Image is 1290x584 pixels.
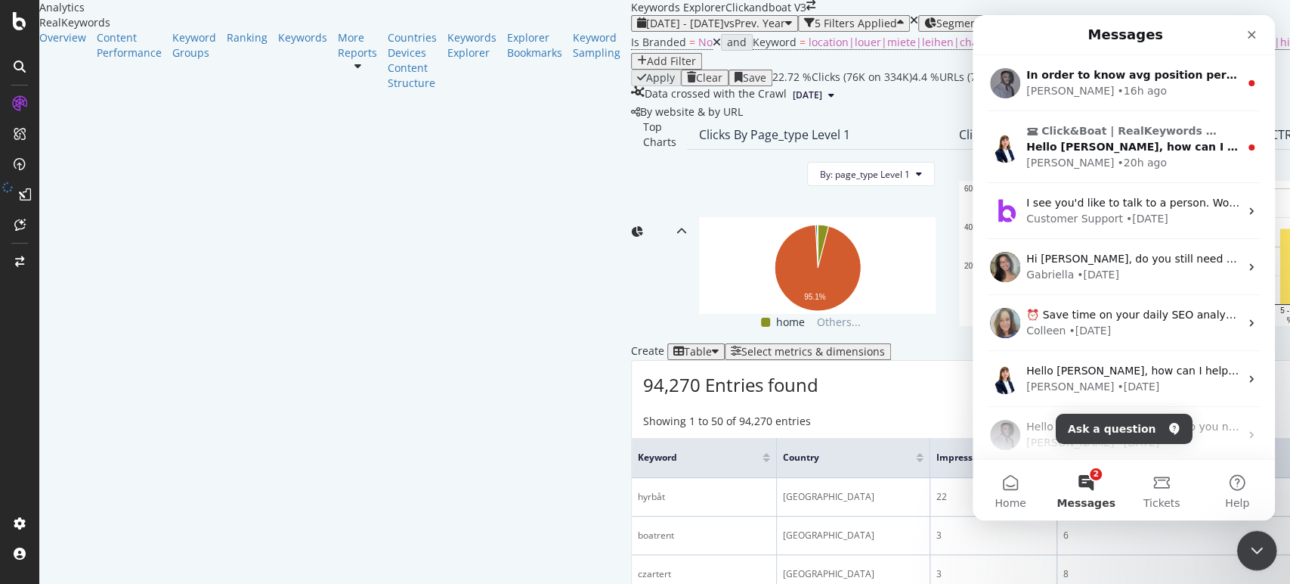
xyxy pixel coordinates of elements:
div: and [727,36,747,48]
span: Tickets [171,483,208,493]
button: Apply [631,70,681,86]
div: legacy label [631,104,743,120]
span: Impressions [936,451,1020,464]
div: [PERSON_NAME] [54,68,141,84]
div: Explorer Bookmarks [507,30,562,61]
span: Segments [936,16,986,30]
span: Help [252,483,277,493]
div: czartert [638,567,770,581]
a: Content [388,61,437,76]
img: Profile image for Colleen [17,293,48,323]
span: Keyword [638,451,740,464]
span: Hello [PERSON_NAME], What do you need help with? Do you need any assistance? Kind regards, [54,405,565,418]
div: Countries [388,30,437,45]
button: Ask a question [83,399,220,429]
div: Add Filter [647,55,696,67]
div: Select metrics & dimensions [741,346,885,358]
span: Hello [PERSON_NAME], how can I help you? [54,126,312,138]
button: Help [227,445,302,505]
span: Is Branded [631,35,686,49]
button: Select metrics & dimensions [725,343,891,360]
button: Add Filter [631,53,702,70]
div: times [910,15,918,26]
div: Clear [696,72,722,84]
span: Home [22,483,53,493]
div: Colleen [54,308,93,324]
a: Content Performance [97,30,162,61]
span: Click&Boat | RealKeywords export issue [69,108,249,124]
div: [PERSON_NAME] [54,364,141,380]
iframe: Intercom live chat [973,15,1275,520]
button: Save [729,70,772,86]
a: Structure [388,76,437,91]
span: [DATE] - [DATE] [646,16,724,30]
div: 4.4 % URLs ( 7K on 155K ) [912,70,1030,86]
span: No [698,35,713,49]
span: = [800,35,806,49]
span: By website & by URL [640,104,743,119]
div: Customer Support [54,196,150,212]
span: Hello [PERSON_NAME], how can I help you? [54,349,284,362]
button: 5 Filters Applied [798,15,910,32]
span: home [776,313,805,331]
div: • [DATE] [104,252,147,268]
div: 22.72 % Clicks ( 76K on 334K ) [772,70,912,86]
span: Keyword [753,35,797,49]
span: Hi [PERSON_NAME], do you still need help with anything? I'll close out this ticket otherwise [54,238,535,250]
div: Clicks By Average Position [959,127,1106,142]
div: A chart. [699,217,935,313]
div: [GEOGRAPHIC_DATA] [783,529,923,542]
img: Profile image for Chiara [17,117,48,148]
button: [DATE] [787,86,840,104]
a: More Reports [338,30,377,61]
div: • 20h ago [144,140,193,156]
span: Messages [84,483,142,493]
span: I see you'd like to talk to a person. Would you like me to connect you with a human agent? Or if ... [54,182,949,194]
div: [GEOGRAPHIC_DATA] [783,490,923,504]
div: • 16h ago [144,68,193,84]
div: • [DATE] [96,308,138,324]
div: Gabriella [54,252,101,268]
span: vs Prev. Year [724,16,785,30]
div: [PERSON_NAME] [54,420,141,436]
div: boatrent [638,529,770,542]
span: Country [783,451,893,464]
span: By: page_type Level 1 [820,168,910,181]
button: Segments [918,15,992,32]
div: [PERSON_NAME] [54,140,141,156]
div: 22 [936,490,1050,504]
div: Apply [646,72,675,84]
div: [GEOGRAPHIC_DATA] [783,567,923,581]
div: Keyword Groups [172,30,216,61]
button: Messages [76,445,151,505]
img: Profile image for Chiara [17,349,48,379]
a: Keyword Sampling [573,30,620,61]
span: 94,270 Entries found [643,372,818,397]
div: 5 Filters Applied [815,17,897,30]
div: Top Charts [643,120,676,343]
button: Tickets [151,445,227,505]
text: 95.1% [804,293,825,301]
text: 40K [964,223,978,231]
a: Keywords [278,30,327,45]
div: Overview [39,30,86,45]
div: Keywords Explorer [447,30,497,61]
div: Ranking [227,30,268,45]
img: Profile image for Renaud [17,405,48,435]
div: 3 [936,529,1050,542]
div: hyrbåt [638,490,770,504]
text: 20K [964,262,978,270]
text: 60K [964,185,978,193]
div: 3 [936,567,1050,581]
button: Clear [681,70,729,86]
a: Devices [388,45,437,61]
div: RealKeywords [39,15,631,30]
div: Clicks By page_type Level 1 [699,127,850,142]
